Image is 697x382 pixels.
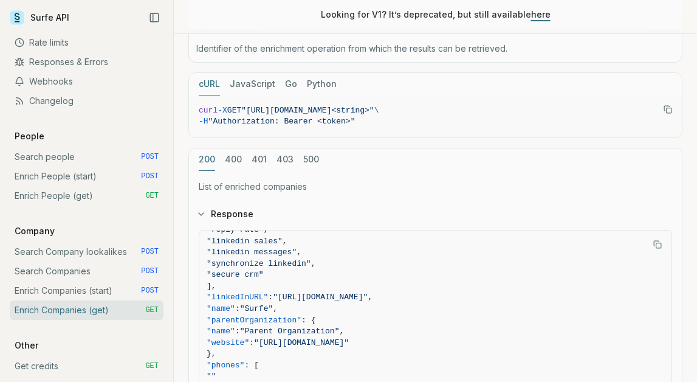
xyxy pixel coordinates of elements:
[10,242,163,262] a: Search Company lookalikes POST
[207,361,244,370] span: "phones"
[207,248,297,257] span: "linkedin messages"
[10,147,163,167] a: Search people POST
[207,304,235,313] span: "name"
[10,300,163,320] a: Enrich Companies (get) GET
[321,9,551,21] p: Looking for V1? It’s deprecated, but still available
[199,148,215,171] button: 200
[235,304,240,313] span: :
[218,106,227,115] span: -X
[10,186,163,206] a: Enrich People (get) GET
[283,237,287,246] span: ,
[141,247,159,257] span: POST
[227,106,241,115] span: GET
[368,293,373,302] span: ,
[225,148,242,171] button: 400
[273,293,368,302] span: "[URL][DOMAIN_NAME]"
[199,117,208,126] span: -H
[10,167,163,186] a: Enrich People (start) POST
[207,338,249,347] span: "website"
[207,270,264,279] span: "secure crm"
[199,106,218,115] span: curl
[10,281,163,300] a: Enrich Companies (start) POST
[141,266,159,276] span: POST
[339,327,344,336] span: ,
[10,356,163,376] a: Get credits GET
[10,225,60,237] p: Company
[276,148,294,171] button: 403
[208,117,355,126] span: "Authorization: Bearer <token>"
[10,91,163,111] a: Changelog
[189,198,682,230] button: Response
[374,106,379,115] span: \
[207,259,311,268] span: "synchronize linkedin"
[244,361,258,370] span: : [
[207,316,301,325] span: "parentOrganization"
[268,293,273,302] span: :
[145,305,159,315] span: GET
[235,327,240,336] span: :
[230,73,275,95] button: JavaScript
[141,172,159,181] span: POST
[249,338,254,347] span: :
[311,259,316,268] span: ,
[10,33,163,52] a: Rate limits
[145,361,159,371] span: GET
[301,316,315,325] span: : {
[285,73,297,95] button: Go
[10,52,163,72] a: Responses & Errors
[207,237,283,246] span: "linkedin sales"
[10,9,69,27] a: Surfe API
[307,73,337,95] button: Python
[199,73,220,95] button: cURL
[145,9,163,27] button: Collapse Sidebar
[141,152,159,162] span: POST
[254,338,349,347] span: "[URL][DOMAIN_NAME]"
[199,181,672,193] p: List of enriched companies
[207,293,268,302] span: "linkedInURL"
[531,9,551,19] a: here
[273,304,278,313] span: ,
[207,327,235,336] span: "name"
[241,106,374,115] span: "[URL][DOMAIN_NAME]<string>"
[240,304,273,313] span: "Surfe"
[297,248,301,257] span: ,
[196,43,675,55] p: Identifier of the enrichment operation from which the results can be retrieved.
[10,72,163,91] a: Webhooks
[207,349,216,358] span: },
[252,148,267,171] button: 401
[10,130,49,142] p: People
[648,235,667,254] button: Copy Text
[10,262,163,281] a: Search Companies POST
[207,282,216,291] span: ],
[303,148,319,171] button: 500
[141,286,159,296] span: POST
[240,327,340,336] span: "Parent Organization"
[145,191,159,201] span: GET
[10,339,43,352] p: Other
[207,372,216,381] span: ""
[659,100,677,119] button: Copy Text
